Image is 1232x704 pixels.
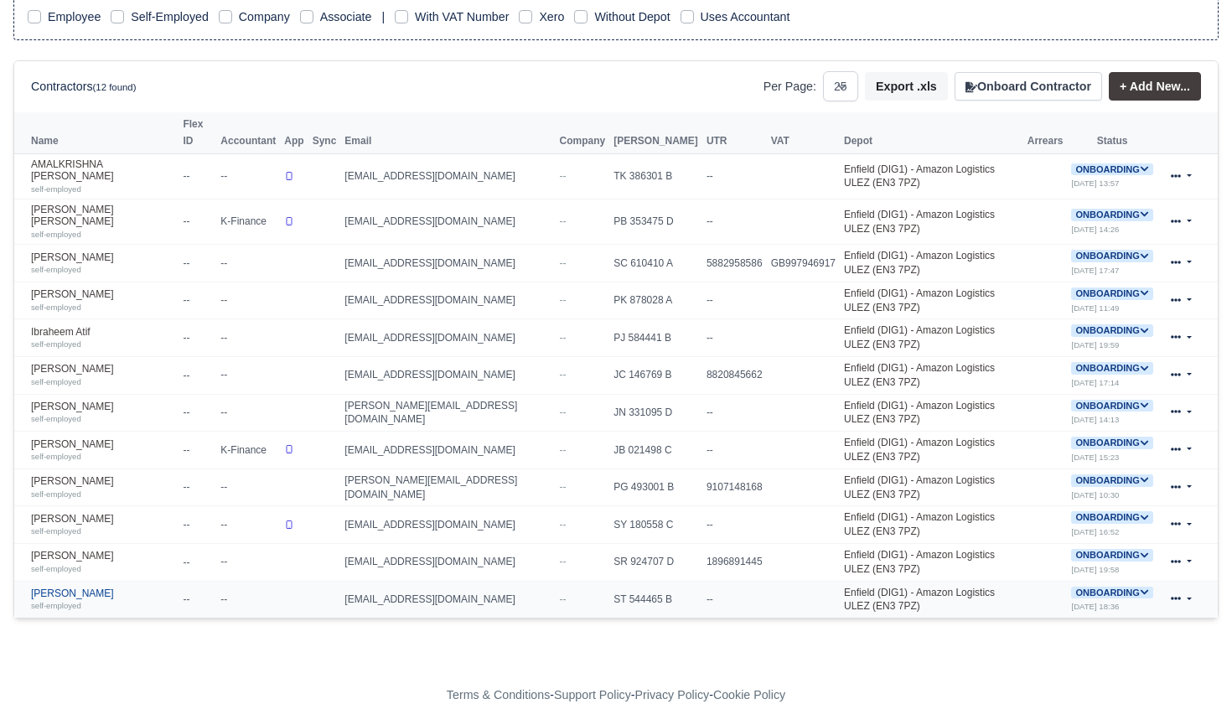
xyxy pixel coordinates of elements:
[216,319,280,357] td: --
[340,581,555,618] td: [EMAIL_ADDRESS][DOMAIN_NAME]
[1071,400,1152,412] a: Onboarding
[1071,511,1152,523] a: Onboarding
[1071,602,1119,611] small: [DATE] 18:36
[767,245,840,282] td: GB997946917
[844,250,995,276] a: Enfield (DIG1) - Amazon Logistics ULEZ (EN3 7PZ)
[31,513,174,537] a: [PERSON_NAME] self-employed
[844,400,995,426] a: Enfield (DIG1) - Amazon Logistics ULEZ (EN3 7PZ)
[702,153,767,199] td: --
[702,581,767,618] td: --
[31,550,174,574] a: [PERSON_NAME] self-employed
[31,475,174,500] a: [PERSON_NAME] self-employed
[1071,179,1119,188] small: [DATE] 13:57
[179,199,216,244] td: --
[31,184,81,194] small: self-employed
[31,438,174,463] a: [PERSON_NAME] self-employed
[609,112,702,153] th: [PERSON_NAME]
[216,543,280,581] td: --
[216,199,280,244] td: K-Finance
[381,10,385,23] span: |
[702,199,767,244] td: --
[31,401,174,425] a: [PERSON_NAME] self-employed
[609,581,702,618] td: ST 544465 B
[340,319,555,357] td: [EMAIL_ADDRESS][DOMAIN_NAME]
[609,506,702,544] td: SY 180558 C
[1071,474,1152,487] span: Onboarding
[701,8,790,27] label: Uses Accountant
[14,112,179,153] th: Name
[560,406,567,418] span: --
[635,688,710,701] a: Privacy Policy
[447,688,550,701] a: Terms & Conditions
[280,112,308,153] th: App
[340,468,555,506] td: [PERSON_NAME][EMAIL_ADDRESS][DOMAIN_NAME]
[1071,266,1119,275] small: [DATE] 17:47
[340,432,555,469] td: [EMAIL_ADDRESS][DOMAIN_NAME]
[1148,624,1232,704] iframe: Chat Widget
[1071,287,1152,299] a: Onboarding
[560,170,567,182] span: --
[1071,453,1119,462] small: [DATE] 15:23
[31,80,136,94] h6: Contractors
[556,112,610,153] th: Company
[179,282,216,319] td: --
[1071,324,1152,337] span: Onboarding
[48,8,101,27] label: Employee
[554,688,631,701] a: Support Policy
[539,8,564,27] label: Xero
[609,282,702,319] td: PK 878028 A
[216,153,280,199] td: --
[1071,362,1152,375] span: Onboarding
[609,356,702,394] td: JC 146769 B
[308,112,341,153] th: Sync
[31,251,174,276] a: [PERSON_NAME] self-employed
[1071,209,1152,221] span: Onboarding
[609,319,702,357] td: PJ 584441 B
[560,593,567,605] span: --
[609,394,702,432] td: JN 331095 D
[340,356,555,394] td: [EMAIL_ADDRESS][DOMAIN_NAME]
[844,209,995,235] a: Enfield (DIG1) - Amazon Logistics ULEZ (EN3 7PZ)
[1071,437,1152,449] span: Onboarding
[31,452,81,461] small: self-employed
[415,8,509,27] label: With VAT Number
[31,564,81,573] small: self-employed
[340,245,555,282] td: [EMAIL_ADDRESS][DOMAIN_NAME]
[179,112,216,153] th: Flex ID
[31,326,174,350] a: Ibraheem Atif self-employed
[340,543,555,581] td: [EMAIL_ADDRESS][DOMAIN_NAME]
[844,587,995,613] a: Enfield (DIG1) - Amazon Logistics ULEZ (EN3 7PZ)
[179,394,216,432] td: --
[1071,400,1152,412] span: Onboarding
[609,468,702,506] td: PG 493001 B
[1071,250,1152,261] a: Onboarding
[31,204,174,240] a: [PERSON_NAME] [PERSON_NAME] self-employed
[179,153,216,199] td: --
[1102,72,1201,101] div: + Add New...
[844,511,995,537] a: Enfield (DIG1) - Amazon Logistics ULEZ (EN3 7PZ)
[1023,112,1068,153] th: Arrears
[31,601,81,610] small: self-employed
[1071,287,1152,300] span: Onboarding
[216,282,280,319] td: --
[1071,250,1152,262] span: Onboarding
[1071,565,1119,574] small: [DATE] 19:58
[340,282,555,319] td: [EMAIL_ADDRESS][DOMAIN_NAME]
[560,556,567,567] span: --
[844,287,995,313] a: Enfield (DIG1) - Amazon Logistics ULEZ (EN3 7PZ)
[560,519,567,531] span: --
[560,444,567,456] span: --
[340,199,555,244] td: [EMAIL_ADDRESS][DOMAIN_NAME]
[31,526,81,536] small: self-employed
[1071,324,1152,336] a: Onboarding
[1071,490,1119,500] small: [DATE] 10:30
[1071,225,1119,234] small: [DATE] 14:26
[1071,378,1119,387] small: [DATE] 17:14
[31,489,81,499] small: self-employed
[179,356,216,394] td: --
[560,369,567,380] span: --
[131,8,209,27] label: Self-Employed
[844,437,995,463] a: Enfield (DIG1) - Amazon Logistics ULEZ (EN3 7PZ)
[1071,362,1152,374] a: Onboarding
[1071,527,1119,536] small: [DATE] 16:52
